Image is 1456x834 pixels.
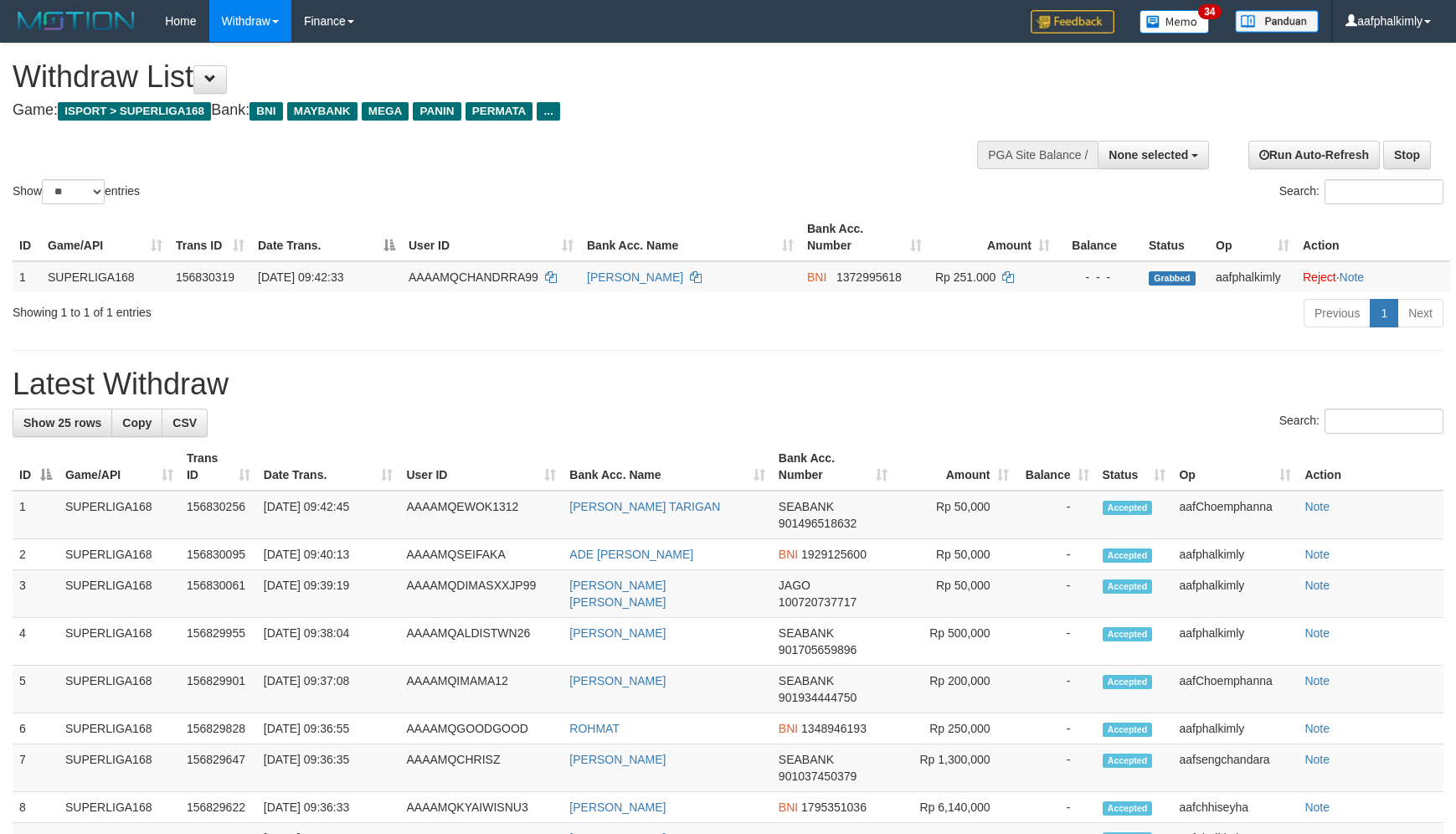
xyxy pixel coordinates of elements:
[894,792,1016,823] td: Rp 6,140,000
[894,443,1016,491] th: Amount: activate to sort column ascending
[23,416,101,430] span: Show 25 rows
[1140,10,1210,33] img: Button%20Memo.svg
[1340,270,1365,284] a: Note
[13,214,41,261] th: ID
[800,214,929,261] th: Bank Acc. Number: activate to sort column ascending
[1172,713,1298,744] td: aafphalkimly
[779,548,798,561] span: BNI
[569,548,693,561] a: ADE [PERSON_NAME]
[257,570,400,618] td: [DATE] 09:39:19
[779,643,857,656] span: Copy 901705659896 to clipboard
[1103,754,1153,768] span: Accepted
[580,214,800,261] th: Bank Acc. Name: activate to sort column ascending
[1096,443,1173,491] th: Status: activate to sort column ascending
[1016,491,1096,539] td: -
[41,261,169,292] td: SUPERLIGA168
[13,368,1443,401] h1: Latest Withdraw
[59,744,180,792] td: SUPERLIGA168
[13,409,112,437] a: Show 25 rows
[1103,675,1153,689] span: Accepted
[1298,443,1443,491] th: Action
[1172,792,1298,823] td: aafchhiseyha
[1142,214,1209,261] th: Status
[399,618,563,666] td: AAAAMQALDISTWN26
[1248,141,1380,169] a: Run Auto-Refresh
[257,539,400,570] td: [DATE] 09:40:13
[977,141,1098,169] div: PGA Site Balance /
[1016,618,1096,666] td: -
[413,102,460,121] span: PANIN
[180,570,257,618] td: 156830061
[1304,579,1330,592] a: Note
[801,722,867,735] span: Copy 1348946193 to clipboard
[172,416,197,430] span: CSV
[1325,409,1443,434] input: Search:
[59,491,180,539] td: SUPERLIGA168
[250,102,282,121] span: BNI
[569,801,666,814] a: [PERSON_NAME]
[59,618,180,666] td: SUPERLIGA168
[258,270,343,284] span: [DATE] 09:42:33
[180,744,257,792] td: 156829647
[1109,148,1188,162] span: None selected
[1296,214,1450,261] th: Action
[1172,666,1298,713] td: aafChoemphanna
[59,666,180,713] td: SUPERLIGA168
[13,297,594,321] div: Showing 1 to 1 of 1 entries
[13,539,59,570] td: 2
[1098,141,1209,169] button: None selected
[1370,299,1398,327] a: 1
[399,443,563,491] th: User ID: activate to sort column ascending
[779,722,798,735] span: BNI
[569,500,720,513] a: [PERSON_NAME] TARIGAN
[807,270,826,284] span: BNI
[1016,713,1096,744] td: -
[1209,261,1296,292] td: aafphalkimly
[779,691,857,704] span: Copy 901934444750 to clipboard
[1016,570,1096,618] td: -
[13,666,59,713] td: 5
[59,792,180,823] td: SUPERLIGA168
[779,753,834,766] span: SEABANK
[180,443,257,491] th: Trans ID: activate to sort column ascending
[180,666,257,713] td: 156829901
[772,443,894,491] th: Bank Acc. Number: activate to sort column ascending
[362,102,409,121] span: MEGA
[42,179,105,204] select: Showentries
[58,102,211,121] span: ISPORT > SUPERLIGA168
[1016,792,1096,823] td: -
[59,539,180,570] td: SUPERLIGA168
[399,792,563,823] td: AAAAMQKYAIWISNU3
[287,102,358,121] span: MAYBANK
[13,102,954,119] h4: Game: Bank:
[894,713,1016,744] td: Rp 250,000
[1303,270,1336,284] a: Reject
[1304,626,1330,640] a: Note
[1172,491,1298,539] td: aafChoemphanna
[13,8,140,33] img: MOTION_logo.png
[1149,271,1196,286] span: Grabbed
[569,579,666,609] a: [PERSON_NAME] [PERSON_NAME]
[1016,539,1096,570] td: -
[801,548,867,561] span: Copy 1929125600 to clipboard
[1031,10,1114,33] img: Feedback.jpg
[1172,443,1298,491] th: Op: activate to sort column ascending
[1304,299,1371,327] a: Previous
[180,792,257,823] td: 156829622
[402,214,580,261] th: User ID: activate to sort column ascending
[801,801,867,814] span: Copy 1795351036 to clipboard
[59,570,180,618] td: SUPERLIGA168
[569,626,666,640] a: [PERSON_NAME]
[399,491,563,539] td: AAAAMQEWOK1312
[1279,179,1443,204] label: Search:
[257,443,400,491] th: Date Trans.: activate to sort column ascending
[1296,261,1450,292] td: ·
[169,214,251,261] th: Trans ID: activate to sort column ascending
[1383,141,1431,169] a: Stop
[779,801,798,814] span: BNI
[1397,299,1443,327] a: Next
[251,214,402,261] th: Date Trans.: activate to sort column descending
[180,539,257,570] td: 156830095
[13,713,59,744] td: 6
[13,744,59,792] td: 7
